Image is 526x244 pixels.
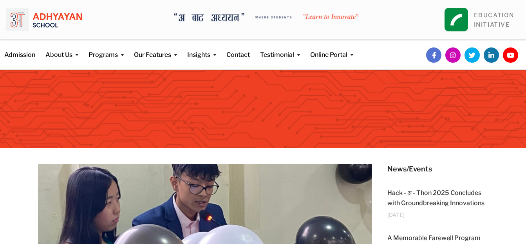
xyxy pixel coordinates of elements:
[387,189,484,207] a: Hack - अ - Thon 2025 Concludes with Groundbreaking Innovations
[474,12,514,28] a: EDUCATIONINITIATIVE
[174,13,358,22] img: A Bata Adhyayan where students learn to Innovate
[387,212,405,218] span: [DATE]
[4,40,35,60] a: Admission
[89,40,124,60] a: Programs
[226,40,250,60] a: Contact
[310,40,353,60] a: Online Portal
[387,234,481,242] a: A Memorable Farewell Program
[45,40,78,60] a: About Us
[260,40,300,60] a: Testimonial
[134,40,177,60] a: Our Features
[445,8,468,31] img: square_leapfrog
[187,40,216,60] a: Insights
[387,164,488,174] h5: News/Events
[6,6,82,33] img: logo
